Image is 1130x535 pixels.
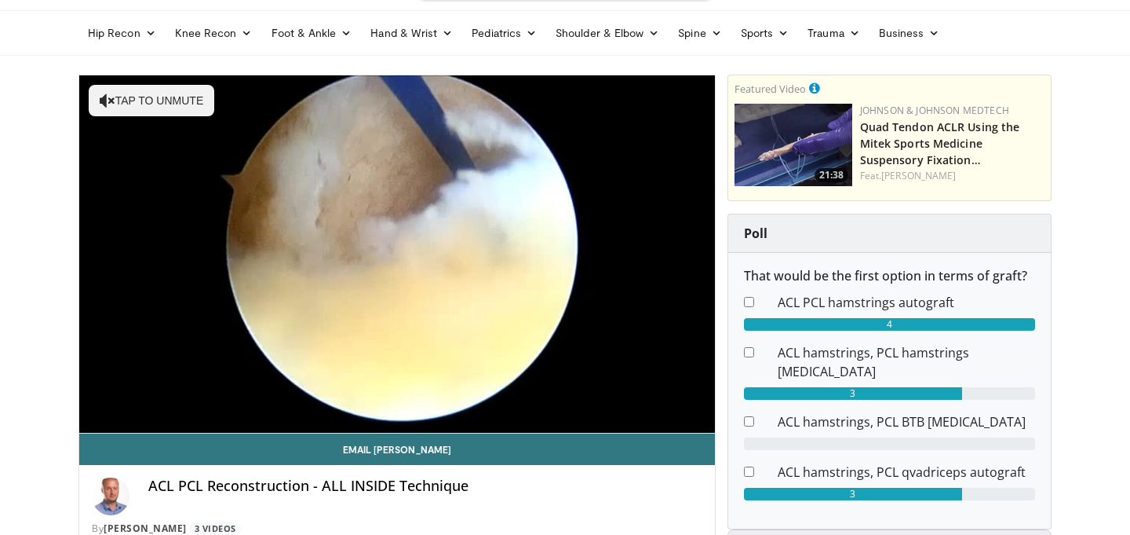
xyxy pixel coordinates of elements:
[766,343,1047,381] dd: ACL hamstrings, PCL hamstrings [MEDICAL_DATA]
[869,17,950,49] a: Business
[148,478,702,495] h4: ACL PCL Reconstruction - ALL INSIDE Technique
[744,225,767,242] strong: Poll
[79,434,715,465] a: Email [PERSON_NAME]
[546,17,669,49] a: Shoulder & Elbow
[744,269,1035,284] h6: That would be the first option in terms of graft?
[860,119,1020,167] a: Quad Tendon ACLR Using the Mitek Sports Medicine Suspensory Fixation…
[734,104,852,186] img: b78fd9da-dc16-4fd1-a89d-538d899827f1.150x105_q85_crop-smart_upscale.jpg
[734,82,806,96] small: Featured Video
[798,17,869,49] a: Trauma
[262,17,362,49] a: Foot & Ankle
[731,17,799,49] a: Sports
[766,412,1047,431] dd: ACL hamstrings, PCL BTB [MEDICAL_DATA]
[166,17,262,49] a: Knee Recon
[744,387,962,400] div: 3
[361,17,462,49] a: Hand & Wrist
[462,17,546,49] a: Pediatrics
[104,522,187,535] a: [PERSON_NAME]
[189,522,241,535] a: 3 Videos
[766,463,1047,482] dd: ACL hamstrings, PCL qvadriceps autograft
[860,104,1009,117] a: Johnson & Johnson MedTech
[766,293,1047,312] dd: ACL PCL hamstrings autograft
[744,488,962,500] div: 3
[860,169,1044,183] div: Feat.
[669,17,731,49] a: Spine
[89,85,214,116] button: Tap to unmute
[92,478,129,515] img: Avatar
[734,104,852,186] a: 21:38
[79,75,715,434] video-js: Video Player
[881,169,956,182] a: [PERSON_NAME]
[78,17,166,49] a: Hip Recon
[744,318,1035,331] div: 4
[815,168,848,182] span: 21:38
